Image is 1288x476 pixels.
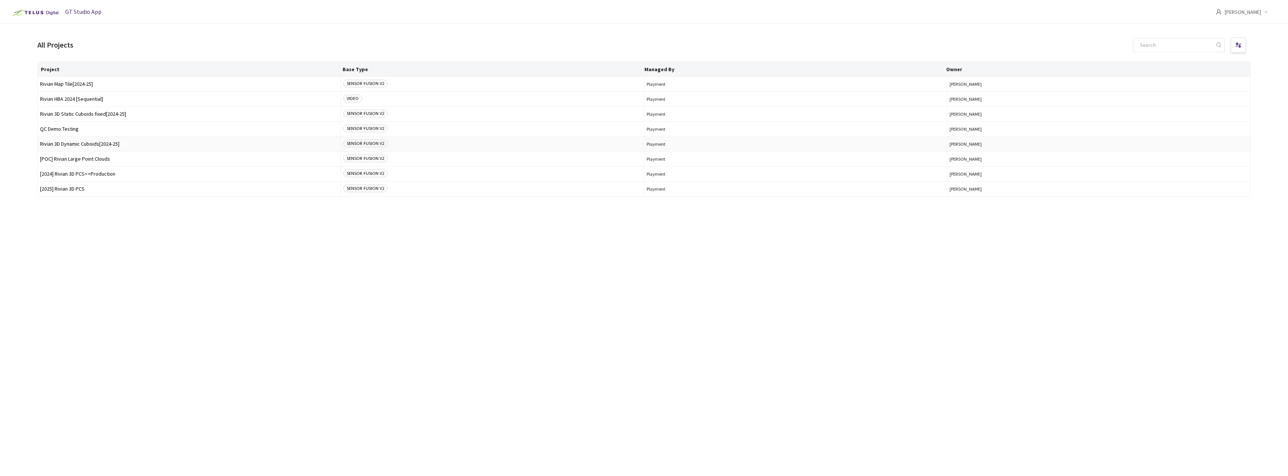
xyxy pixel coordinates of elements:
span: [POC] Rivian Large Point Clouds [40,156,338,162]
span: [2024] Rivian 3D PCS<>Production [40,171,338,177]
span: SENSOR FUSION V2 [343,140,388,147]
span: Rivian HBA 2024 [Sequential] [40,96,338,102]
img: Telus [9,7,61,19]
div: All Projects [37,39,73,51]
th: Owner [943,62,1245,77]
span: Rivian 3D Dynamic Cuboids[2024-25] [40,141,338,147]
input: Search [1135,38,1215,52]
span: Rivian Map Tile[2024-25] [40,81,338,87]
th: Project [38,62,340,77]
button: [PERSON_NAME] [950,111,1248,117]
span: Playment [647,126,945,132]
span: user [1216,9,1222,15]
span: Playment [647,156,945,162]
button: [PERSON_NAME] [950,171,1248,177]
span: Playment [647,141,945,147]
button: [PERSON_NAME] [950,126,1248,132]
button: [PERSON_NAME] [950,81,1248,87]
span: QC Demo Testing [40,126,338,132]
span: SENSOR FUSION V2 [343,170,388,177]
span: SENSOR FUSION V2 [343,80,388,87]
span: SENSOR FUSION V2 [343,110,388,117]
button: [PERSON_NAME] [950,96,1248,102]
span: SENSOR FUSION V2 [343,185,388,192]
button: [PERSON_NAME] [950,156,1248,162]
span: down [1264,10,1268,14]
th: Base Type [340,62,641,77]
th: Managed By [641,62,943,77]
span: Rivian 3D Static Cuboids fixed[2024-25] [40,111,338,117]
span: SENSOR FUSION V2 [343,125,388,132]
span: Playment [647,81,945,87]
span: Playment [647,96,945,102]
span: Playment [647,186,945,192]
span: Playment [647,111,945,117]
span: GT Studio App [65,8,101,15]
span: VIDEO [343,95,362,102]
span: [2025] Rivian 3D PCS [40,186,338,192]
span: SENSOR FUSION V2 [343,155,388,162]
span: Playment [647,171,945,177]
button: [PERSON_NAME] [950,186,1248,192]
button: [PERSON_NAME] [950,141,1248,147]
